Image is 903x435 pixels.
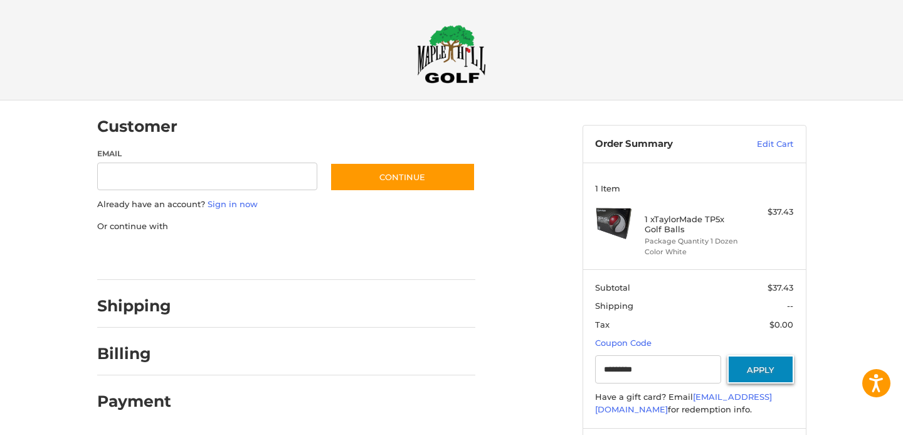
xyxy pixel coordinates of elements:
iframe: Google Customer Reviews [800,401,903,435]
h2: Payment [97,392,171,411]
iframe: PayPal-venmo [305,245,399,267]
span: -- [787,301,793,311]
button: Apply [727,355,794,384]
h4: 1 x TaylorMade TP5x Golf Balls [645,214,741,235]
img: Maple Hill Golf [417,24,486,83]
h3: 1 Item [595,183,793,193]
li: Package Quantity 1 Dozen [645,236,741,247]
div: $37.43 [744,206,793,218]
a: Edit Cart [730,138,793,151]
label: Email [97,148,318,159]
input: Gift Certificate or Coupon Code [595,355,721,384]
div: Have a gift card? Email for redemption info. [595,391,793,416]
span: Subtotal [595,282,630,293]
span: Tax [595,320,610,330]
button: Continue [330,163,475,191]
h2: Customer [97,117,177,136]
span: $37.43 [768,282,793,293]
h3: Order Summary [595,138,730,151]
iframe: PayPal-paylater [199,245,293,267]
a: [EMAIL_ADDRESS][DOMAIN_NAME] [595,392,772,414]
p: Already have an account? [97,198,475,211]
h2: Shipping [97,296,171,316]
iframe: PayPal-paypal [93,245,187,267]
span: $0.00 [769,320,793,330]
a: Coupon Code [595,338,652,348]
a: Sign in now [208,199,258,209]
li: Color White [645,247,741,257]
p: Or continue with [97,220,475,233]
span: Shipping [595,301,633,311]
h2: Billing [97,344,171,363]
